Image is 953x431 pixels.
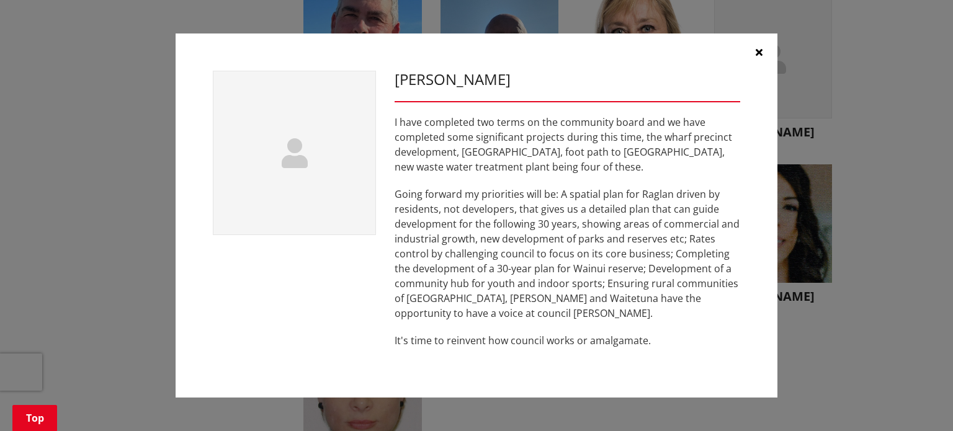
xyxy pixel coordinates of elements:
p: I have completed two terms on the community board and we have completed some significant projects... [395,115,740,174]
iframe: Messenger Launcher [896,379,941,424]
p: Going forward my priorities will be: A spatial plan for Raglan driven by residents, not developer... [395,187,740,321]
h3: [PERSON_NAME] [395,71,740,89]
a: Top [12,405,57,431]
p: It's time to reinvent how council works or amalgamate. [395,333,740,348]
